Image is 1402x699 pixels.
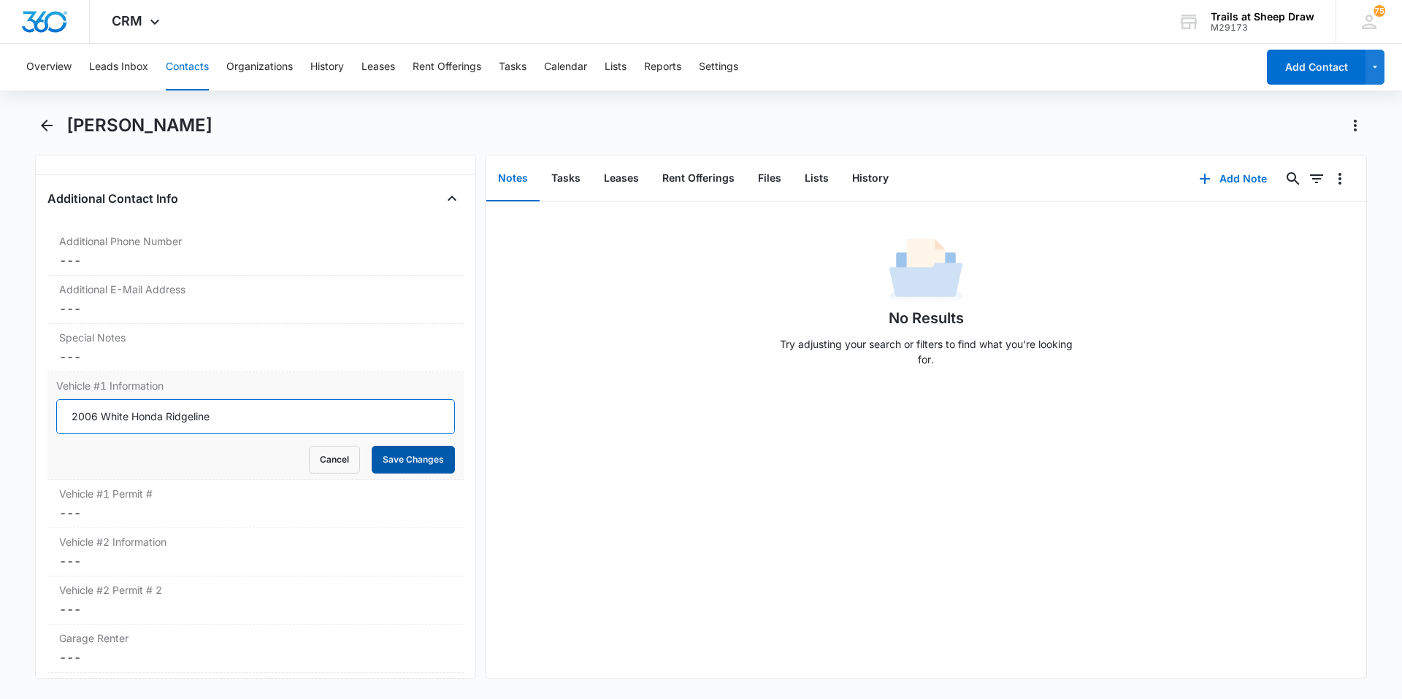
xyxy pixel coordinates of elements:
div: account name [1211,11,1314,23]
dd: --- [59,348,452,366]
label: Garage Renter [59,630,452,646]
button: Add Note [1184,161,1282,196]
p: Try adjusting your search or filters to find what you’re looking for. [773,336,1079,367]
button: Add Contact [1267,50,1365,85]
input: Vehicle #1 Information [56,399,455,434]
button: Tasks [540,156,592,201]
button: Tasks [499,44,526,90]
button: Reports [644,44,681,90]
div: Vehicle #2 Information--- [47,528,464,576]
dd: --- [59,300,452,317]
button: Actions [1344,114,1367,137]
button: Save Changes [372,446,455,474]
button: Calendar [544,44,587,90]
button: Lists [605,44,627,90]
h1: No Results [889,307,964,329]
label: Vehicle #1 Permit # [59,486,452,501]
button: Back [35,114,58,137]
div: Vehicle #1 Permit #--- [47,480,464,528]
dd: --- [59,649,452,666]
div: account id [1211,23,1314,33]
span: CRM [112,13,142,28]
h1: [PERSON_NAME] [66,115,212,136]
dd: --- [59,552,452,570]
button: Overflow Menu [1328,167,1352,190]
button: Organizations [226,44,293,90]
label: Vehicle #2 Permit # 2 [59,582,452,598]
div: Additional Phone Number--- [47,228,464,276]
button: Leads Inbox [89,44,148,90]
dd: --- [59,600,452,618]
label: Vehicle #2 Information [59,534,452,549]
button: Contacts [166,44,209,90]
button: Rent Offerings [413,44,481,90]
button: Rent Offerings [651,156,746,201]
button: Close [440,187,464,210]
button: History [840,156,900,201]
h4: Additional Contact Info [47,190,178,207]
button: Leases [361,44,395,90]
button: Lists [793,156,840,201]
button: History [310,44,344,90]
button: Settings [699,44,738,90]
div: Garage Renter--- [47,625,464,673]
span: 75 [1374,5,1385,17]
div: notifications count [1374,5,1385,17]
button: Filters [1305,167,1328,190]
button: Search... [1282,167,1305,190]
div: Vehicle #2 Permit # 2--- [47,576,464,625]
label: Additional E-Mail Address [59,282,452,297]
dd: --- [59,504,452,522]
div: Additional E-Mail Address--- [47,276,464,324]
dd: --- [59,252,452,269]
label: Vehicle #1 Information [56,378,455,393]
div: Special Notes--- [47,324,464,372]
button: Overview [26,44,72,90]
button: Leases [592,156,651,201]
label: Additional Phone Number [59,233,452,249]
img: No Data [889,234,962,307]
button: Notes [486,156,540,201]
button: Files [746,156,793,201]
button: Cancel [309,446,360,474]
label: Special Notes [59,330,452,345]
